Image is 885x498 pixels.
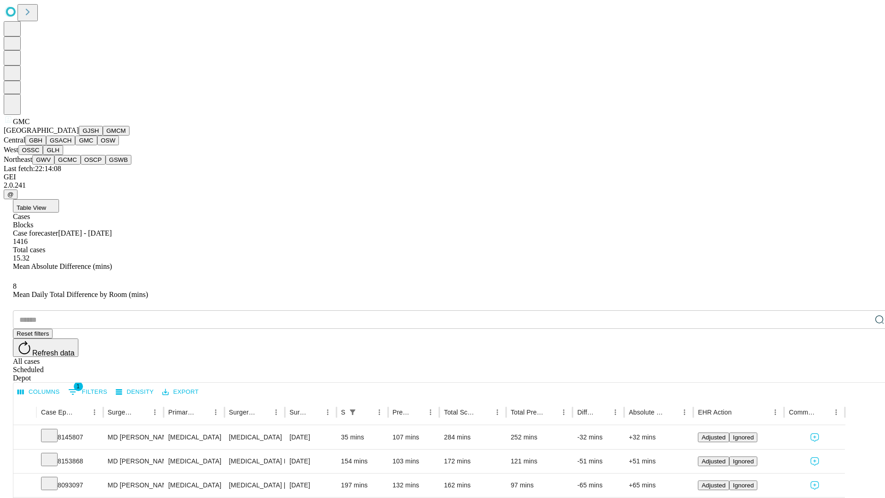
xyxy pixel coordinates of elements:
div: [DATE] [289,426,332,449]
button: GSACH [46,136,75,145]
span: Ignored [733,482,754,489]
button: Ignored [729,456,757,466]
span: Ignored [733,434,754,441]
span: Adjusted [702,482,726,489]
span: 8 [13,282,17,290]
button: Menu [491,406,504,419]
span: Reset filters [17,330,49,337]
button: Refresh data [13,338,78,357]
button: Expand [18,430,32,446]
div: Scheduled In Room Duration [341,409,345,416]
div: -51 mins [577,450,619,473]
span: Mean Absolute Difference (mins) [13,262,112,270]
button: GBH [25,136,46,145]
button: Sort [817,406,830,419]
div: Case Epic Id [41,409,74,416]
span: Adjusted [702,434,726,441]
button: GSWB [106,155,132,165]
button: OSSC [18,145,43,155]
button: Sort [596,406,609,419]
div: [MEDICAL_DATA] [168,426,219,449]
button: Sort [308,406,321,419]
button: Sort [257,406,270,419]
button: OSW [97,136,119,145]
div: Predicted In Room Duration [393,409,411,416]
button: Sort [360,406,373,419]
span: Last fetch: 22:14:08 [4,165,61,172]
span: 1416 [13,237,28,245]
div: -65 mins [577,474,619,497]
button: Sort [136,406,148,419]
button: @ [4,190,18,199]
button: Menu [270,406,283,419]
div: 284 mins [444,426,501,449]
div: Surgery Date [289,409,307,416]
div: 103 mins [393,450,435,473]
button: Adjusted [698,433,729,442]
span: Northeast [4,155,32,163]
button: Ignored [729,480,757,490]
div: Difference [577,409,595,416]
span: Adjusted [702,458,726,465]
button: Density [113,385,156,399]
button: Sort [196,406,209,419]
div: 8093097 [41,474,99,497]
span: Central [4,136,25,144]
span: @ [7,191,14,198]
span: GMC [13,118,29,125]
button: Menu [678,406,691,419]
span: 15.32 [13,254,29,262]
div: 162 mins [444,474,501,497]
button: Ignored [729,433,757,442]
div: [DATE] [289,450,332,473]
button: Menu [148,406,161,419]
button: Adjusted [698,456,729,466]
span: Table View [17,204,46,211]
div: [MEDICAL_DATA] [168,474,219,497]
div: Total Predicted Duration [511,409,544,416]
div: Primary Service [168,409,195,416]
button: OSCP [81,155,106,165]
button: Show filters [346,406,359,419]
button: Sort [75,406,88,419]
div: +51 mins [629,450,689,473]
span: Case forecaster [13,229,58,237]
button: GLH [43,145,63,155]
button: Menu [769,406,782,419]
button: Expand [18,478,32,494]
button: Select columns [15,385,62,399]
div: Surgery Name [229,409,256,416]
div: EHR Action [698,409,732,416]
div: Comments [789,409,815,416]
span: [GEOGRAPHIC_DATA] [4,126,79,134]
button: Menu [88,406,101,419]
div: [MEDICAL_DATA] DIAGNOSTIC [229,450,280,473]
div: 154 mins [341,450,383,473]
div: [MEDICAL_DATA] [168,450,219,473]
button: Menu [209,406,222,419]
div: 35 mins [341,426,383,449]
div: Absolute Difference [629,409,664,416]
div: 8153868 [41,450,99,473]
button: Menu [609,406,622,419]
div: +65 mins [629,474,689,497]
button: GCMC [54,155,81,165]
button: Adjusted [698,480,729,490]
div: GEI [4,173,881,181]
button: GWV [32,155,54,165]
button: GJSH [79,126,103,136]
div: Total Scheduled Duration [444,409,477,416]
button: Sort [544,406,557,419]
div: 107 mins [393,426,435,449]
button: Show filters [66,385,110,399]
button: Expand [18,454,32,470]
button: Sort [732,406,745,419]
div: 97 mins [511,474,568,497]
div: 197 mins [341,474,383,497]
div: MD [PERSON_NAME] [PERSON_NAME] Md [108,426,159,449]
div: 1 active filter [346,406,359,419]
button: Table View [13,199,59,213]
button: GMCM [103,126,130,136]
div: Surgeon Name [108,409,135,416]
button: Reset filters [13,329,53,338]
